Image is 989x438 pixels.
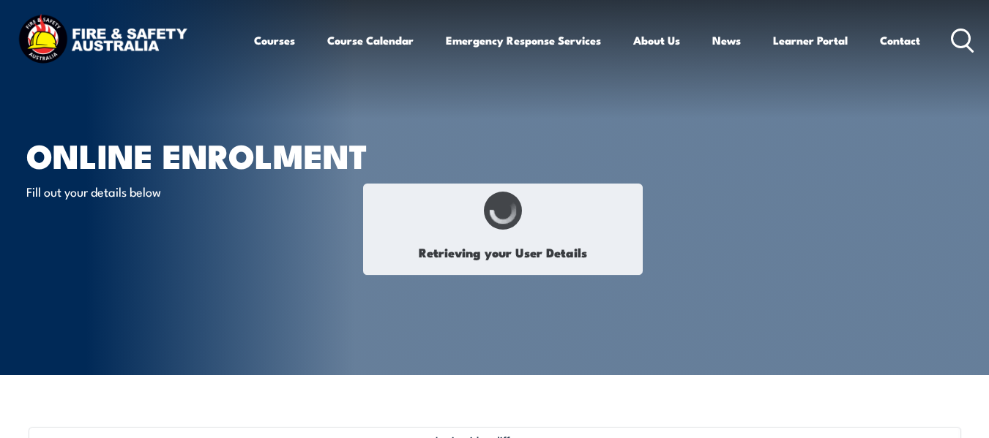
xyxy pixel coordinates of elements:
[371,238,635,266] h1: Retrieving your User Details
[446,23,601,58] a: Emergency Response Services
[26,183,294,200] p: Fill out your details below
[26,140,388,169] h1: Online Enrolment
[773,23,848,58] a: Learner Portal
[327,23,414,58] a: Course Calendar
[633,23,680,58] a: About Us
[880,23,920,58] a: Contact
[712,23,741,58] a: News
[254,23,295,58] a: Courses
